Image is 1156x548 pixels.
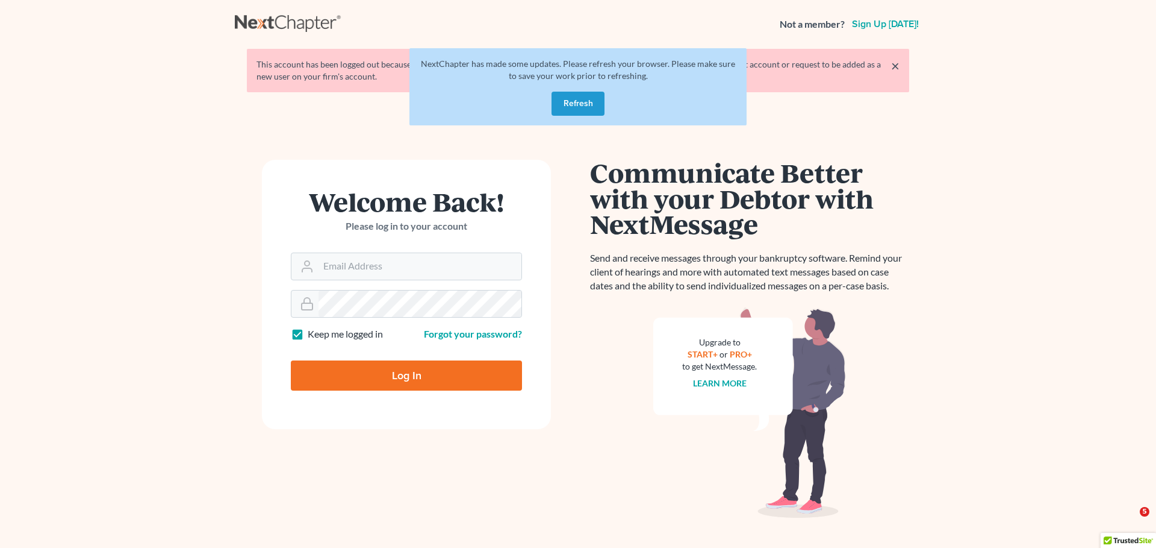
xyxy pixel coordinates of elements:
[590,251,909,293] p: Send and receive messages through your bankruptcy software. Remind your client of hearings and mo...
[308,327,383,341] label: Keep me logged in
[653,307,846,518] img: nextmessage_bg-59042aed3d76b12b5cd301f8e5b87938c9018125f34e5fa2b7a6b67550977c72.svg
[291,361,522,391] input: Log In
[682,361,757,373] div: to get NextMessage.
[1115,507,1144,536] iframe: Intercom live chat
[730,349,752,359] a: PRO+
[682,336,757,348] div: Upgrade to
[688,349,718,359] a: START+
[319,253,521,280] input: Email Address
[552,92,604,116] button: Refresh
[850,19,921,29] a: Sign up [DATE]!
[1140,507,1149,517] span: 5
[256,58,900,83] div: This account has been logged out because someone new has initiated a new session with the same lo...
[291,189,522,215] h1: Welcome Back!
[693,378,747,388] a: Learn more
[780,17,845,31] strong: Not a member?
[424,328,522,339] a: Forgot your password?
[590,160,909,237] h1: Communicate Better with your Debtor with NextMessage
[719,349,728,359] span: or
[891,58,900,73] a: ×
[421,58,735,81] span: NextChapter has made some updates. Please refresh your browser. Please make sure to save your wor...
[291,219,522,233] p: Please log in to your account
